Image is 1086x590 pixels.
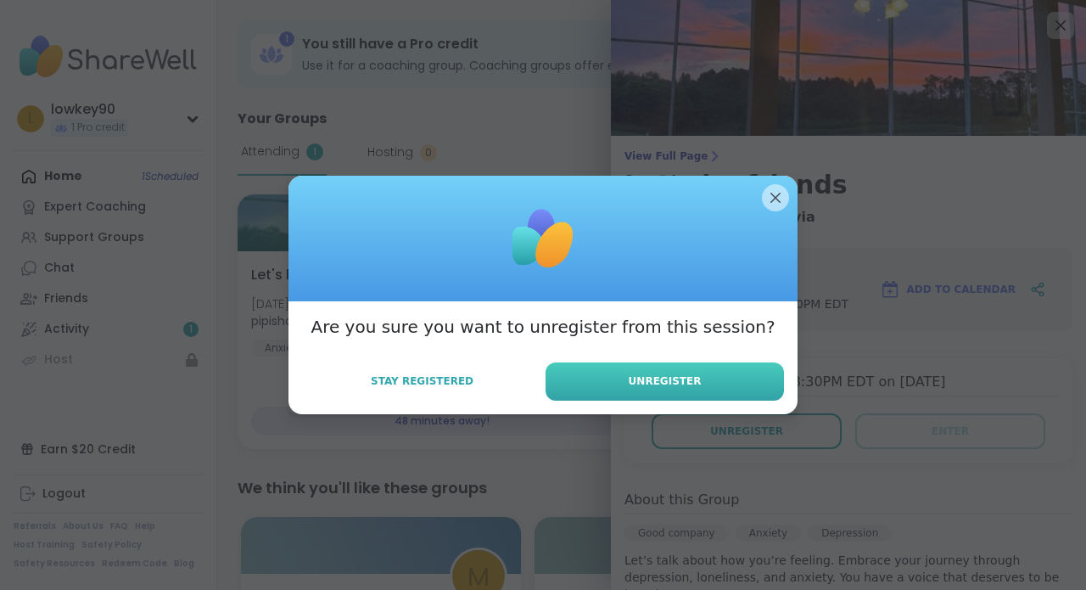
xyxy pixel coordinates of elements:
[501,196,585,281] img: ShareWell Logomark
[629,374,702,389] span: Unregister
[546,362,784,401] button: Unregister
[311,315,775,339] h3: Are you sure you want to unregister from this session?
[302,363,542,399] button: Stay Registered
[371,374,473,389] span: Stay Registered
